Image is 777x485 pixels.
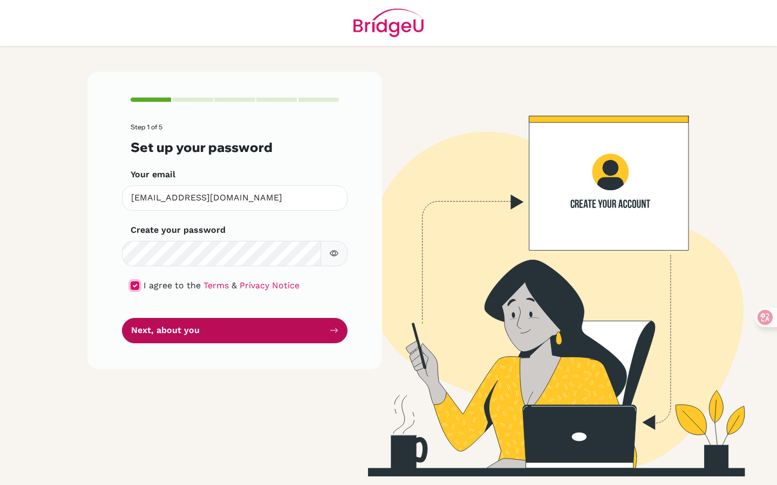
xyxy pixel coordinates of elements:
[122,318,347,343] button: Next, about you
[131,224,226,237] label: Create your password
[240,280,299,290] a: Privacy Notice
[131,123,162,131] span: Step 1 of 5
[122,185,347,211] input: Insert your email*
[231,280,237,290] span: &
[131,168,175,181] label: Your email
[203,280,229,290] a: Terms
[131,140,339,155] h3: Set up your password
[144,280,201,290] span: I agree to the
